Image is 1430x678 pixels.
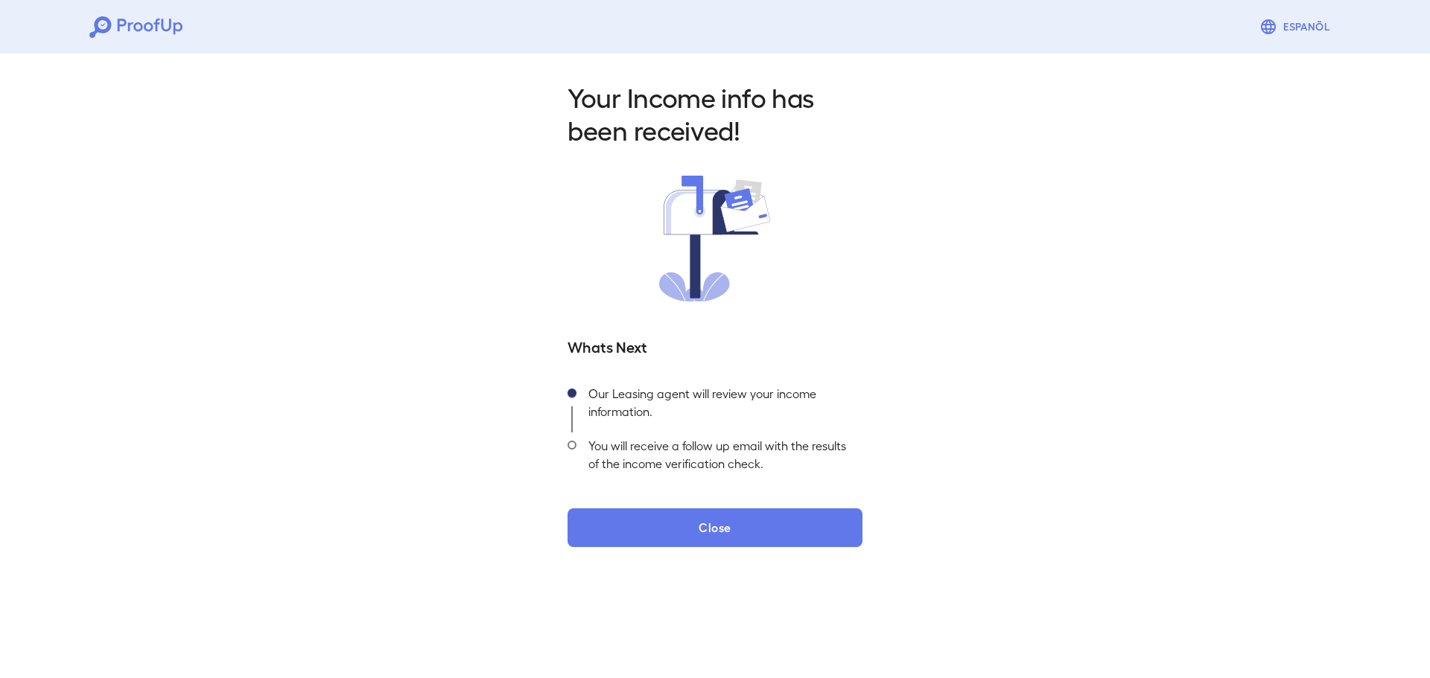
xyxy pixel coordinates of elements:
div: You will receive a follow up email with the results of the income verification check. [576,432,862,484]
h2: Your Income info has been received! [568,80,862,146]
div: Our Leasing agent will review your income information. [576,380,862,432]
button: Espanõl [1253,12,1341,42]
h5: Whats Next [568,336,862,356]
button: Close [568,508,862,547]
img: received.svg [659,176,771,301]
